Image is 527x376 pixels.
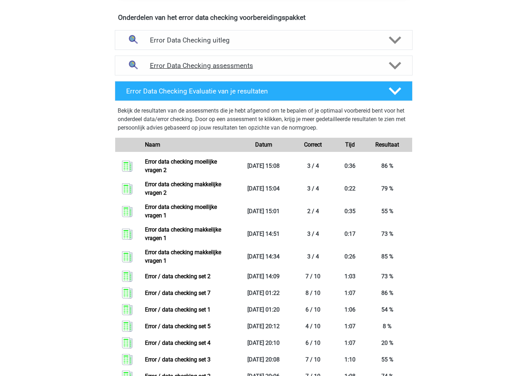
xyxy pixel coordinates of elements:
[145,323,211,330] a: Error / data checking set 5
[338,141,363,149] div: Tijd
[145,249,221,264] a: Error data checking makkelijke vragen 1
[145,181,221,196] a: Error data checking makkelijke vragen 2
[145,273,211,280] a: Error / data checking set 2
[288,141,338,149] div: Correct
[112,81,415,101] a: Error Data Checking Evaluatie van je resultaten
[145,356,211,363] a: Error / data checking set 3
[145,306,211,313] a: Error / data checking set 1
[145,158,217,173] a: Error data checking moeilijke vragen 2
[112,56,415,75] a: assessments Error Data Checking assessments
[126,87,377,95] h4: Error Data Checking Evaluatie van je resultaten
[145,290,211,296] a: Error / data checking set 7
[150,36,377,44] h4: Error Data Checking uitleg
[140,141,239,149] div: Naam
[124,57,142,75] img: error data checking assessments
[145,340,211,346] a: Error / data checking set 4
[145,204,217,219] a: Error data checking moeilijke vragen 1
[145,226,221,241] a: Error data checking makkelijke vragen 1
[118,13,409,22] h4: Onderdelen van het error data checking voorbereidingspakket
[363,141,412,149] div: Resultaat
[239,141,288,149] div: Datum
[112,30,415,50] a: uitleg Error Data Checking uitleg
[150,62,377,70] h4: Error Data Checking assessments
[124,31,142,49] img: error data checking uitleg
[118,107,410,132] p: Bekijk de resultaten van de assessments die je hebt afgerond om te bepalen of je optimaal voorber...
